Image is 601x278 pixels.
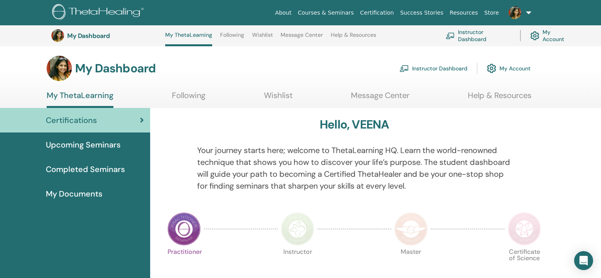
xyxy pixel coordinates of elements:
a: Courses & Seminars [295,6,357,20]
a: Success Stories [397,6,447,20]
img: chalkboard-teacher.svg [446,32,455,39]
a: My ThetaLearning [165,32,212,46]
p: Your journey starts here; welcome to ThetaLearning HQ. Learn the world-renowned technique that sh... [197,144,512,192]
a: Wishlist [252,32,273,44]
img: default.jpg [509,6,521,19]
a: My ThetaLearning [47,91,113,108]
h3: My Dashboard [67,32,146,40]
span: Completed Seminars [46,163,125,175]
a: Instructor Dashboard [446,27,511,44]
a: Following [220,32,244,44]
a: Message Center [281,32,323,44]
img: chalkboard-teacher.svg [399,65,409,72]
a: Store [481,6,502,20]
img: logo.png [52,4,147,22]
img: default.jpg [47,56,72,81]
h3: Hello, VEENA [320,117,389,132]
a: Following [172,91,205,106]
a: Certification [357,6,397,20]
a: My Account [530,27,572,44]
h3: My Dashboard [75,61,156,76]
span: My Documents [46,188,102,200]
img: Certificate of Science [508,212,541,246]
img: cog.svg [487,62,496,75]
a: Help & Resources [331,32,376,44]
img: Master [394,212,428,246]
a: Wishlist [264,91,293,106]
a: Instructor Dashboard [399,60,467,77]
img: cog.svg [530,29,539,42]
a: Message Center [351,91,409,106]
a: Resources [447,6,481,20]
a: Help & Resources [468,91,531,106]
a: About [272,6,294,20]
span: Upcoming Seminars [46,139,121,151]
span: Certifications [46,114,97,126]
a: My Account [487,60,531,77]
img: default.jpg [51,29,64,42]
img: Instructor [281,212,314,246]
img: Practitioner [168,212,201,246]
div: Open Intercom Messenger [574,251,593,270]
